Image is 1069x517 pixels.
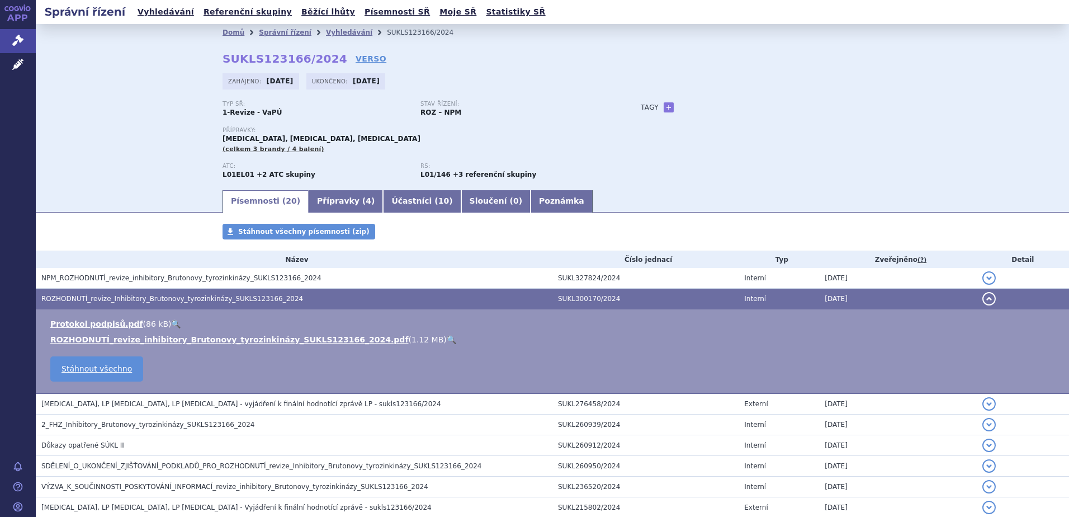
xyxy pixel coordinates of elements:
[41,441,124,449] span: Důkazy opatřené SÚKL II
[41,421,255,429] span: 2_FHZ_Inhibitory_Brutonovy_tyrozinkinázy_SUKLS123166_2024
[461,190,531,213] a: Sloučení (0)
[298,4,358,20] a: Běžící lhůty
[552,289,739,309] td: SUKL300170/2024
[641,101,659,114] h3: Tagy
[41,274,321,282] span: NPM_ROZHODNUTÍ_revize_inhibitory_Brutonovy_tyrozinkinázy_SUKLS123166_2024
[819,435,976,456] td: [DATE]
[420,109,461,116] strong: ROZ – NPM
[50,319,143,328] a: Protokol podpisů.pdf
[982,292,996,305] button: detail
[744,295,766,303] span: Interní
[819,415,976,435] td: [DATE]
[982,480,996,493] button: detail
[223,52,347,65] strong: SUKLS123166/2024
[41,483,428,491] span: VÝZVA_K_SOUČINNOSTI_POSKYTOVÁNÍ_INFORMACÍ_revize_inhibitory_Brutonovy_tyrozinkinázy_SUKLS123166_2024
[223,163,409,170] p: ATC:
[552,456,739,477] td: SUKL260950/2024
[41,400,441,408] span: IMBRUVICA, LP CALQUENCE, LP BRUKINSA - vyjádření k finální hodnotící zprávě LP - sukls123166/2024
[411,335,443,344] span: 1.12 MB
[552,251,739,268] th: Číslo jednací
[259,29,311,36] a: Správní řízení
[50,334,1058,345] li: ( )
[420,163,607,170] p: RS:
[744,400,768,408] span: Externí
[36,4,134,20] h2: Správní řízení
[356,53,386,64] a: VERSO
[744,441,766,449] span: Interní
[982,439,996,452] button: detail
[223,29,244,36] a: Domů
[223,127,618,134] p: Přípravky:
[513,196,519,205] span: 0
[552,435,739,456] td: SUKL260912/2024
[744,421,766,429] span: Interní
[41,504,432,511] span: BRUKINSA, LP CALQUENCE, LP IMBRUVICA - Vyjádření k finální hodnotící zprávě - sukls123166/2024
[982,501,996,514] button: detail
[420,171,451,178] strong: akalabrutinib
[50,318,1058,330] li: ( )
[366,196,371,205] span: 4
[223,109,282,116] strong: 1-Revize - VaPÚ
[223,135,420,143] span: [MEDICAL_DATA], [MEDICAL_DATA], [MEDICAL_DATA]
[223,145,324,153] span: (celkem 3 brandy / 4 balení)
[286,196,296,205] span: 20
[200,4,295,20] a: Referenční skupiny
[41,295,303,303] span: ROZHODNUTÍ_revize_Inhibitory_Brutonovy_tyrozinkinázy_SUKLS123166_2024
[223,224,375,239] a: Stáhnout všechny písemnosti (zip)
[744,274,766,282] span: Interní
[982,418,996,431] button: detail
[744,504,768,511] span: Externí
[552,477,739,497] td: SUKL236520/2024
[383,190,461,213] a: Účastníci (10)
[819,477,976,497] td: [DATE]
[353,77,380,85] strong: [DATE]
[531,190,593,213] a: Poznámka
[819,268,976,289] td: [DATE]
[387,24,468,41] li: SUKLS123166/2024
[552,393,739,415] td: SUKL276458/2024
[982,271,996,285] button: detail
[267,77,294,85] strong: [DATE]
[552,268,739,289] td: SUKL327824/2024
[664,102,674,112] a: +
[50,356,143,382] a: Stáhnout všechno
[819,456,976,477] td: [DATE]
[228,77,263,86] span: Zahájeno:
[819,251,976,268] th: Zveřejněno
[223,190,309,213] a: Písemnosti (20)
[438,196,449,205] span: 10
[312,77,350,86] span: Ukončeno:
[309,190,383,213] a: Přípravky (4)
[146,319,168,328] span: 86 kB
[552,415,739,435] td: SUKL260939/2024
[36,251,552,268] th: Název
[238,228,370,236] span: Stáhnout všechny písemnosti (zip)
[223,101,409,107] p: Typ SŘ:
[257,171,315,178] strong: +2 ATC skupiny
[977,251,1069,268] th: Detail
[917,256,926,264] abbr: (?)
[744,462,766,470] span: Interní
[447,335,456,344] a: 🔍
[982,459,996,473] button: detail
[436,4,480,20] a: Moje SŘ
[50,335,409,344] a: ROZHODNUTÍ_revize_inhibitory_Brutonovy_tyrozinkinázy_SUKLS123166_2024.pdf
[483,4,548,20] a: Statistiky SŘ
[326,29,372,36] a: Vyhledávání
[41,462,481,470] span: SDĚLENÍ_O_UKONČENÍ_ZJIŠŤOVÁNÍ_PODKLADŮ_PRO_ROZHODNUTÍ_revize_Inhibitory_Brutonovy_tyrozinkinázy_S...
[739,251,819,268] th: Typ
[134,4,197,20] a: Vyhledávání
[171,319,181,328] a: 🔍
[982,397,996,411] button: detail
[223,171,254,178] strong: IBRUTINIB
[819,393,976,415] td: [DATE]
[819,289,976,309] td: [DATE]
[361,4,433,20] a: Písemnosti SŘ
[744,483,766,491] span: Interní
[453,171,536,178] strong: +3 referenční skupiny
[420,101,607,107] p: Stav řízení:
